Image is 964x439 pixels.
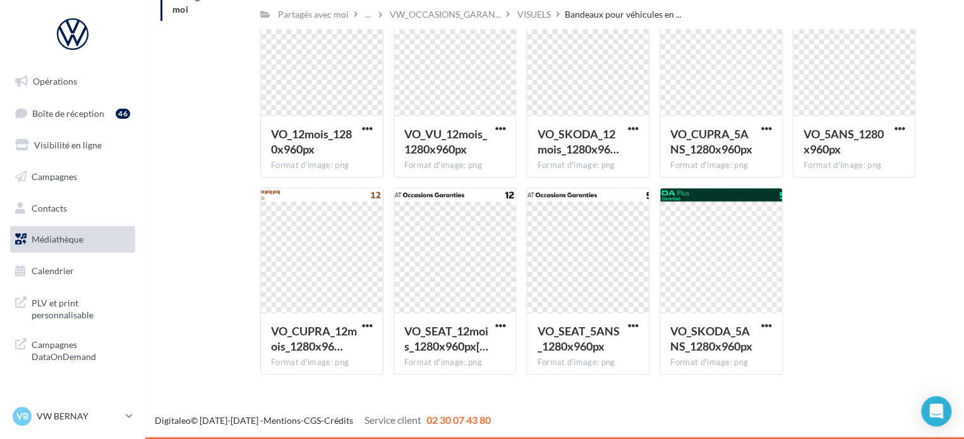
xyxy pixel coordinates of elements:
a: Opérations [8,68,138,95]
a: CGS [304,415,321,426]
span: VO_SEAT_12mois_1280x960px[8] [404,324,488,353]
div: Format d'image: png [537,160,639,171]
a: Digitaleo [155,415,191,426]
a: Campagnes [8,164,138,190]
span: VO_SKODA_5ANS_1280x960px [670,324,752,353]
span: © [DATE]-[DATE] - - - [155,415,491,426]
a: VB VW BERNAY [10,404,135,428]
div: VISUELS [517,8,551,21]
a: PLV et print personnalisable [8,289,138,327]
span: VO_5ANS_1280x960px [804,127,884,156]
a: Contacts [8,195,138,222]
span: Campagnes [32,171,77,182]
span: Visibilité en ligne [34,140,102,150]
div: ... [363,6,373,23]
span: PLV et print personnalisable [32,294,130,322]
div: Format d'image: png [804,160,905,171]
div: Format d'image: png [404,357,506,368]
div: Format d'image: png [271,160,373,171]
a: Mentions [263,415,301,426]
span: VO_12mois_1280x960px [271,127,352,156]
a: Médiathèque [8,226,138,253]
span: VB [16,410,28,423]
span: Service client [365,414,421,426]
span: 02 30 07 43 80 [426,414,491,426]
span: Boîte de réception [32,107,104,118]
div: Partagés avec moi [278,8,349,21]
div: Format d'image: png [271,357,373,368]
div: Format d'image: png [537,357,639,368]
div: Format d'image: png [670,357,772,368]
div: Open Intercom Messenger [921,396,951,426]
span: VO_SKODA_12mois_1280x960px[85] [537,127,618,156]
a: Calendrier [8,258,138,284]
span: VW_OCCASIONS_GARAN... [390,8,501,21]
span: Calendrier [32,265,74,276]
span: Campagnes DataOnDemand [32,336,130,363]
a: Campagnes DataOnDemand [8,331,138,368]
div: 46 [116,109,130,119]
span: VO_VU_12mois_1280x960px [404,127,487,156]
span: VO_SEAT_5ANS_1280x960px [537,324,619,353]
span: Opérations [33,76,77,87]
div: Format d'image: png [670,160,772,171]
span: Contacts [32,202,67,213]
span: Médiathèque [32,234,83,244]
div: Format d'image: png [404,160,506,171]
span: VO_CUPRA_12mois_1280x960px[51] [271,324,357,353]
a: Crédits [324,415,353,426]
a: Visibilité en ligne [8,132,138,159]
a: Boîte de réception46 [8,100,138,127]
p: VW BERNAY [37,410,121,423]
span: VO_CUPRA_5ANS_1280x960px [670,127,752,156]
span: Bandeaux pour véhicules en ... [565,8,682,21]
